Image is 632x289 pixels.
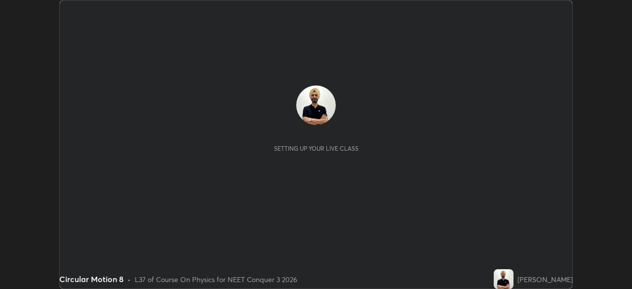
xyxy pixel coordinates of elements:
div: • [127,274,131,285]
div: Circular Motion 8 [59,273,123,285]
div: L37 of Course On Physics for NEET Conquer 3 2026 [135,274,297,285]
div: Setting up your live class [274,145,358,152]
img: 005cbbf573f34bd8842bca7b046eec8b.jpg [296,85,336,125]
div: [PERSON_NAME] [517,274,573,285]
img: 005cbbf573f34bd8842bca7b046eec8b.jpg [494,269,513,289]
